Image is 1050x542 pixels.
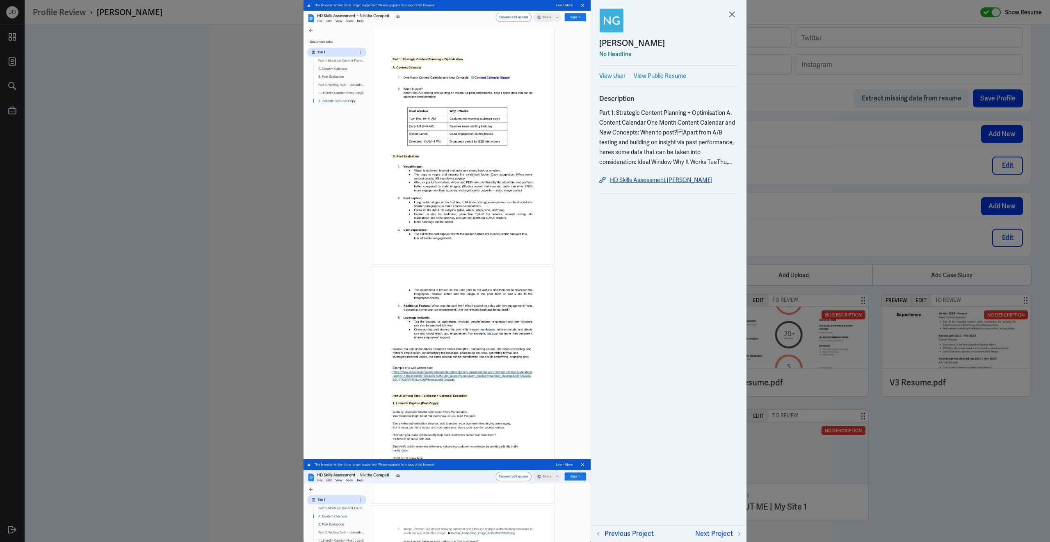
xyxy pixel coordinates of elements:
[599,8,624,33] img: Nikitha Garapati
[599,49,738,59] div: No Headline
[599,108,738,167] div: Part 1: Strategic Content Planning + Optimisation A. Content Calendar One Month Content Calendar ...
[599,175,738,185] a: HD Skills Assessment [PERSON_NAME]
[594,529,654,539] button: Previous Project
[599,37,665,49] div: [PERSON_NAME]
[634,72,686,80] a: View Public Resume
[695,529,743,539] button: Next Project
[599,37,738,49] a: [PERSON_NAME]
[599,93,738,105] h3: Description
[599,72,625,80] a: View User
